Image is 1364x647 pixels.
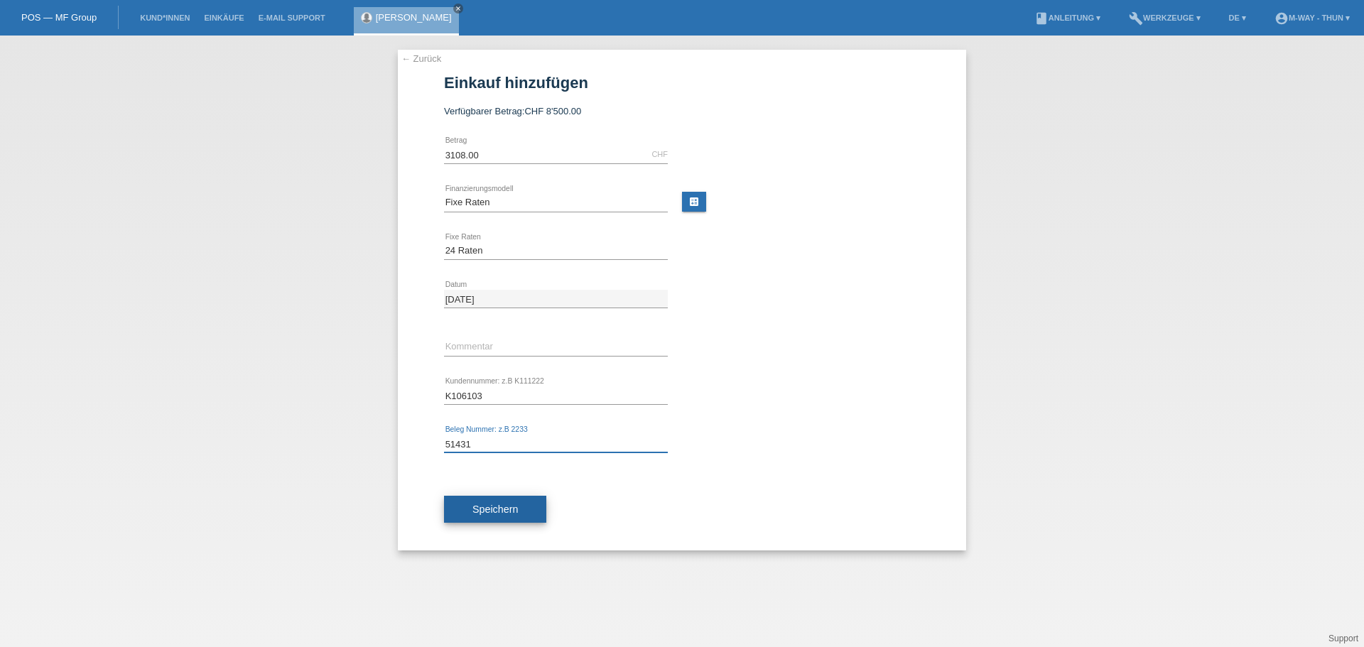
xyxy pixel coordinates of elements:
a: bookAnleitung ▾ [1027,13,1108,22]
i: book [1034,11,1049,26]
span: Speichern [472,504,518,515]
i: close [455,5,462,12]
a: Einkäufe [197,13,251,22]
a: POS — MF Group [21,12,97,23]
button: Speichern [444,496,546,523]
a: Kund*innen [133,13,197,22]
a: close [453,4,463,13]
h1: Einkauf hinzufügen [444,74,920,92]
a: ← Zurück [401,53,441,64]
i: calculate [688,196,700,207]
a: DE ▾ [1222,13,1253,22]
a: buildWerkzeuge ▾ [1122,13,1208,22]
i: account_circle [1274,11,1289,26]
a: [PERSON_NAME] [376,12,452,23]
div: Verfügbarer Betrag: [444,106,920,116]
a: Support [1328,634,1358,643]
div: CHF [651,150,668,158]
a: E-Mail Support [251,13,332,22]
a: account_circlem-way - Thun ▾ [1267,13,1357,22]
span: CHF 8'500.00 [524,106,581,116]
a: calculate [682,192,706,212]
i: build [1129,11,1143,26]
